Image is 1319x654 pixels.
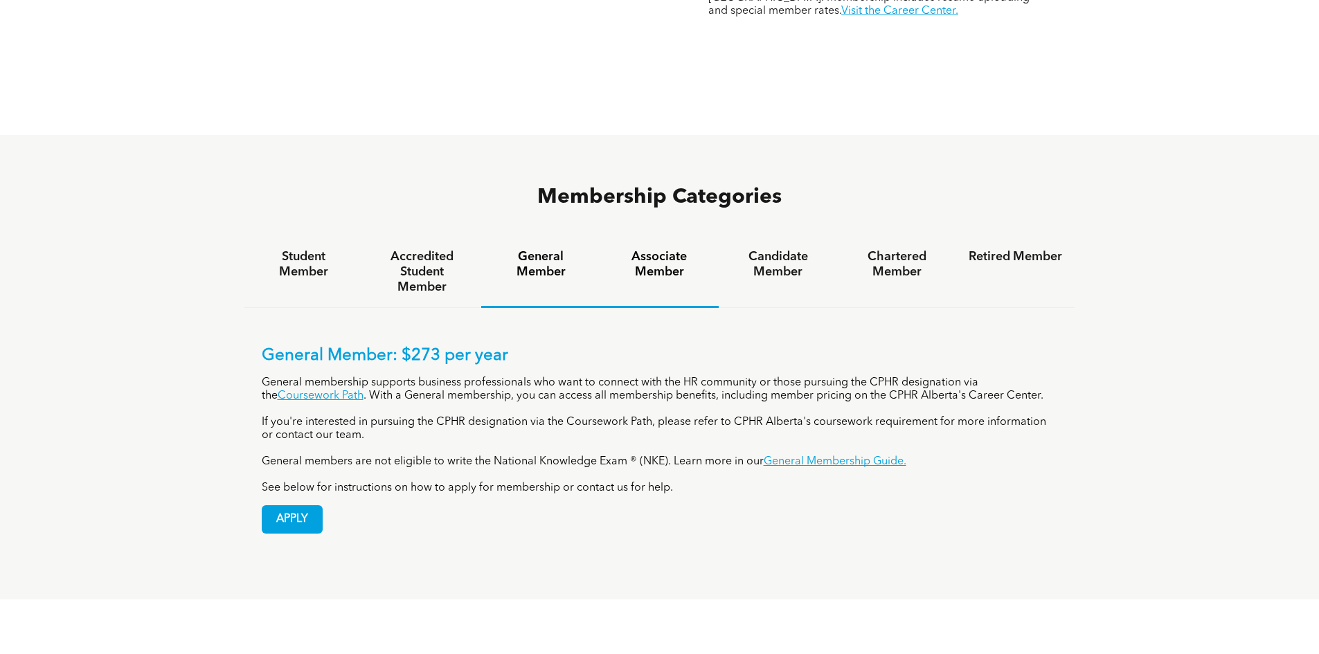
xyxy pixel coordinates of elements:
[262,376,1058,403] p: General membership supports business professionals who want to connect with the HR community or t...
[262,505,323,534] a: APPLY
[613,249,706,280] h4: Associate Member
[262,482,1058,495] p: See below for instructions on how to apply for membership or contact us for help.
[841,6,958,17] a: Visit the Career Center.
[764,456,906,467] a: General Membership Guide.
[262,346,1058,366] p: General Member: $273 per year
[257,249,350,280] h4: Student Member
[262,506,322,533] span: APPLY
[262,416,1058,442] p: If you're interested in pursuing the CPHR designation via the Coursework Path, please refer to CP...
[731,249,825,280] h4: Candidate Member
[537,187,782,208] span: Membership Categories
[262,455,1058,469] p: General members are not eligible to write the National Knowledge Exam ® (NKE). Learn more in our
[375,249,469,295] h4: Accredited Student Member
[969,249,1062,264] h4: Retired Member
[850,249,944,280] h4: Chartered Member
[278,390,364,401] a: Coursework Path
[494,249,587,280] h4: General Member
